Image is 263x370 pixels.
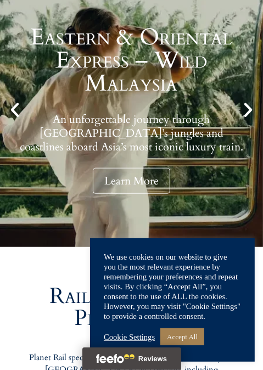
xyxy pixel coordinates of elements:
[16,26,247,95] h1: Eastern & Oriental Express – Wild Malaysia
[93,168,170,194] a: Learn More
[16,113,247,154] p: An unforgettable journey through [GEOGRAPHIC_DATA]’s jungles and coastlines aboard Asia’s most ic...
[104,252,241,321] div: We use cookies on our website to give you the most relevant experience by remembering your prefer...
[5,100,24,119] div: Previous slide
[160,328,204,345] a: Accept All
[16,285,247,329] h2: Rail Holidays by Planet Rail
[239,100,258,119] div: Next slide
[104,332,155,342] a: Cookie Settings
